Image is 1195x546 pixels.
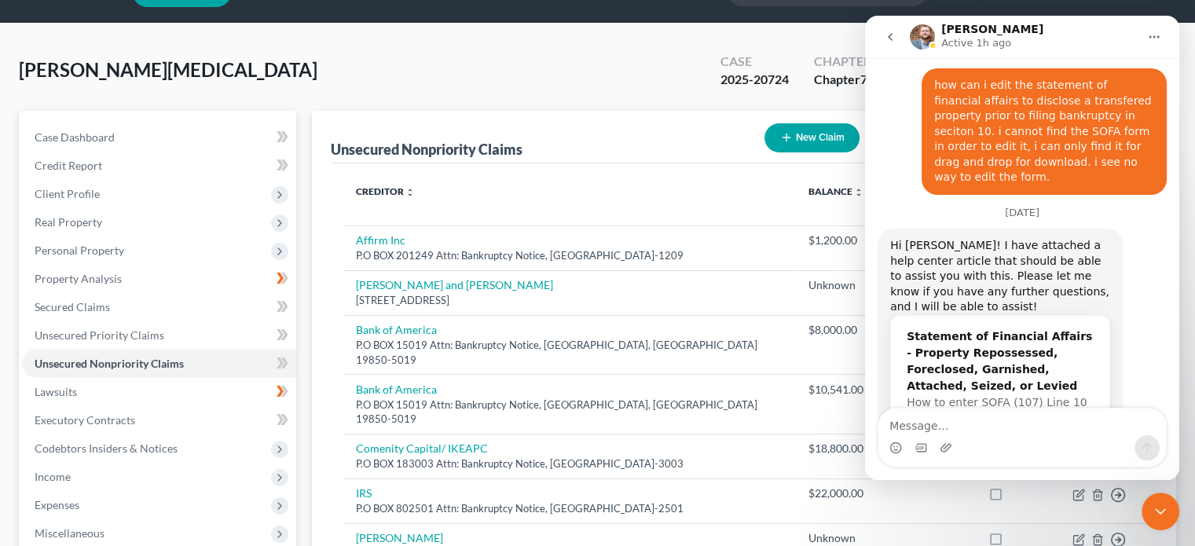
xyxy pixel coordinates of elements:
iframe: Intercom live chat [865,16,1179,480]
i: unfold_more [854,188,863,197]
i: unfold_more [405,188,415,197]
div: $8,000.00 [808,322,863,338]
span: Miscellaneous [35,526,104,540]
a: Comenity Capital/ IKEAPC [356,442,488,455]
a: Property Analysis [22,265,296,293]
div: $10,541.00 [808,382,863,398]
span: Unsecured Nonpriority Claims [35,357,184,370]
div: Unsecured Nonpriority Claims [331,140,522,159]
a: Balance unfold_more [808,185,863,197]
span: Client Profile [35,187,100,200]
div: Case [720,53,789,71]
div: Chapter [814,53,871,71]
div: Unknown [808,277,863,293]
span: Secured Claims [35,300,110,313]
div: P.O BOX 802501 Attn: Bankruptcy Notice, [GEOGRAPHIC_DATA]-2501 [356,501,783,516]
div: $22,000.00 [808,486,863,501]
span: Unsecured Priority Claims [35,328,164,342]
a: [PERSON_NAME] [356,531,443,544]
button: New Claim [764,123,860,152]
a: Creditor unfold_more [356,185,415,197]
div: 2025-20724 [720,71,789,89]
span: Case Dashboard [35,130,115,144]
a: Executory Contracts [22,406,296,434]
a: Affirm Inc [356,233,405,247]
a: Lawsuits [22,378,296,406]
a: Credit Report [22,152,296,180]
span: [PERSON_NAME][MEDICAL_DATA] [19,58,317,81]
div: P.O BOX 183003 Attn: Bankruptcy Notice, [GEOGRAPHIC_DATA]-3003 [356,456,783,471]
iframe: Intercom live chat [1142,493,1179,530]
a: [PERSON_NAME] and [PERSON_NAME] [356,278,553,291]
span: Personal Property [35,244,124,257]
a: Case Dashboard [22,123,296,152]
div: P.O BOX 15019 Attn: Bankruptcy Notice, [GEOGRAPHIC_DATA], [GEOGRAPHIC_DATA] 19850-5019 [356,398,783,427]
span: Income [35,470,71,483]
div: [STREET_ADDRESS] [356,293,783,308]
div: $1,200.00 [808,233,863,248]
span: Credit Report [35,159,102,172]
a: Unsecured Nonpriority Claims [22,350,296,378]
span: Executory Contracts [35,413,135,427]
span: 7 [860,71,867,86]
span: Real Property [35,215,102,229]
a: IRS [356,486,372,500]
div: P.O BOX 201249 Attn: Bankruptcy Notice, [GEOGRAPHIC_DATA]-1209 [356,248,783,263]
div: P.O BOX 15019 Attn: Bankruptcy Notice, [GEOGRAPHIC_DATA], [GEOGRAPHIC_DATA] 19850-5019 [356,338,783,367]
span: Lawsuits [35,385,77,398]
span: Property Analysis [35,272,122,285]
span: Codebtors Insiders & Notices [35,442,178,455]
div: Chapter [814,71,871,89]
a: Bank of America [356,383,437,396]
a: Unsecured Priority Claims [22,321,296,350]
span: Expenses [35,498,79,511]
div: Unknown [808,530,863,546]
a: Bank of America [356,323,437,336]
a: Secured Claims [22,293,296,321]
div: $18,800.00 [808,441,863,456]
